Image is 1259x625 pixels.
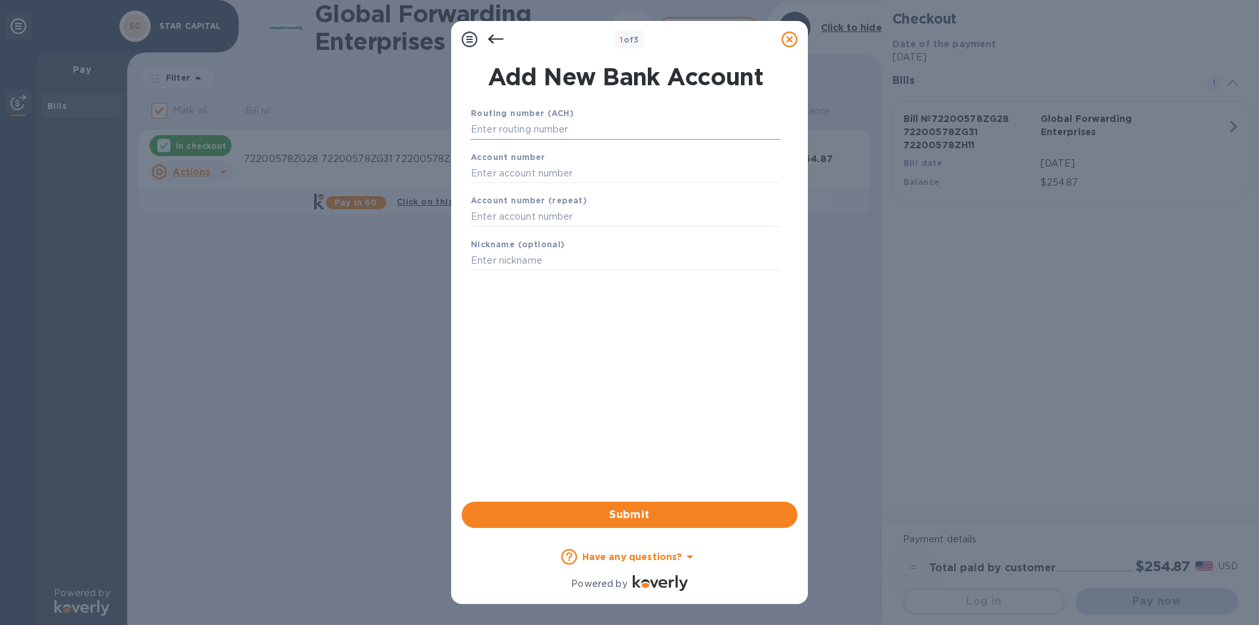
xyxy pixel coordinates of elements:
input: Enter account number [471,163,780,183]
b: Account number (repeat) [471,195,587,205]
h1: Add New Bank Account [463,63,788,91]
b: Account number [471,152,546,162]
span: Submit [472,507,787,523]
b: Have any questions? [582,552,683,562]
b: of 3 [620,35,639,45]
input: Enter routing number [471,120,780,140]
b: Nickname (optional) [471,239,565,249]
input: Enter nickname [471,251,780,271]
button: Submit [462,502,797,528]
input: Enter account number [471,207,780,227]
span: 1 [620,35,623,45]
img: Logo [633,575,688,591]
p: Powered by [571,577,627,591]
b: Routing number (ACH) [471,108,574,118]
